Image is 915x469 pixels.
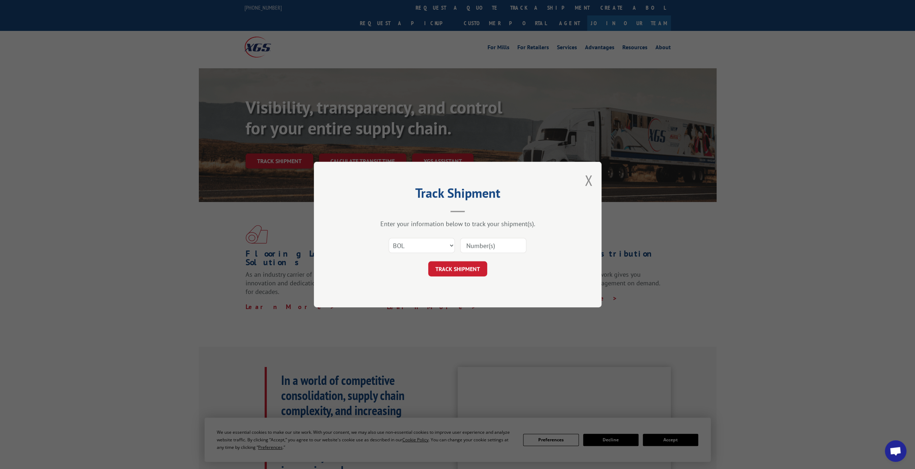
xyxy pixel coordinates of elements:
[350,188,566,202] h2: Track Shipment
[428,261,487,276] button: TRACK SHIPMENT
[350,220,566,228] div: Enter your information below to track your shipment(s).
[460,238,526,253] input: Number(s)
[885,440,906,462] div: Open chat
[585,171,593,190] button: Close modal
